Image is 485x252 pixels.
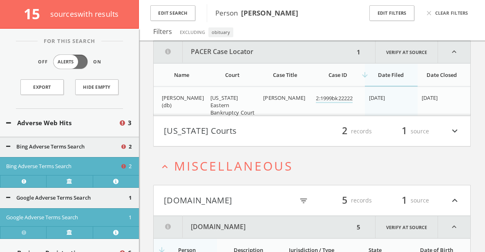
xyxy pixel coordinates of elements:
[6,162,120,171] button: Bing Adverse Terms Search
[180,29,205,35] span: excluding
[369,5,414,21] button: Edit Filters
[153,27,172,36] span: Filters
[375,216,438,238] a: Verify at source
[150,5,195,21] button: Edit Search
[354,216,363,238] div: 5
[369,71,413,79] div: Date Filed
[164,124,312,138] button: [US_STATE] Courts
[6,118,118,128] button: Adverse Web Hits
[20,79,64,95] a: Export
[380,193,429,207] div: source
[398,124,411,138] span: 1
[6,194,129,202] button: Google Adverse Terms Search
[154,87,470,116] div: grid
[422,94,438,101] span: [DATE]
[154,216,354,238] button: [DOMAIN_NAME]
[323,124,372,138] div: records
[422,71,462,79] div: Date Closed
[159,159,471,173] button: expand_lessMiscellaneous
[449,193,460,207] i: expand_less
[129,162,132,171] span: 2
[129,214,132,222] span: 1
[93,59,101,65] span: On
[38,37,101,45] span: For This Search
[241,8,298,18] b: [PERSON_NAME]
[438,41,470,63] i: expand_less
[162,94,204,109] span: [PERSON_NAME] (db)
[129,194,132,202] span: 1
[50,9,119,19] span: source s with results
[438,216,470,238] i: expand_less
[215,8,298,18] span: Person
[128,118,132,128] span: 3
[6,143,120,151] button: Bing Adverse Terms Search
[338,124,351,138] span: 2
[316,71,360,79] div: Case ID
[210,94,255,116] span: [US_STATE] Eastern Bankruptcy Court
[263,71,307,79] div: Case Title
[369,94,385,101] span: [DATE]
[323,193,372,207] div: records
[354,41,363,63] div: 1
[129,143,132,151] span: 2
[424,9,469,17] button: closeClear Filters
[6,214,129,222] button: Google Adverse Terms Search
[338,193,351,207] span: 5
[46,226,92,239] a: Verify at source
[425,9,433,17] i: close
[208,27,233,38] span: obituary
[299,196,308,205] i: filter_list
[449,124,460,138] i: expand_more
[159,161,170,172] i: expand_less
[154,41,354,63] button: PACER Case Locator
[46,175,92,187] a: Verify at source
[162,71,201,79] div: Name
[75,79,118,95] button: Hide Empty
[24,4,47,23] span: 15
[398,193,411,207] span: 1
[316,94,353,103] a: 2:1999bk22222
[435,10,468,17] span: Clear Filters
[164,193,294,207] button: [DOMAIN_NAME]
[210,71,254,79] div: Court
[380,124,429,138] div: source
[361,71,369,79] i: arrow_downward
[38,59,48,65] span: Off
[174,157,293,174] span: Miscellaneous
[263,94,305,101] span: [PERSON_NAME]
[375,41,438,63] a: Verify at source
